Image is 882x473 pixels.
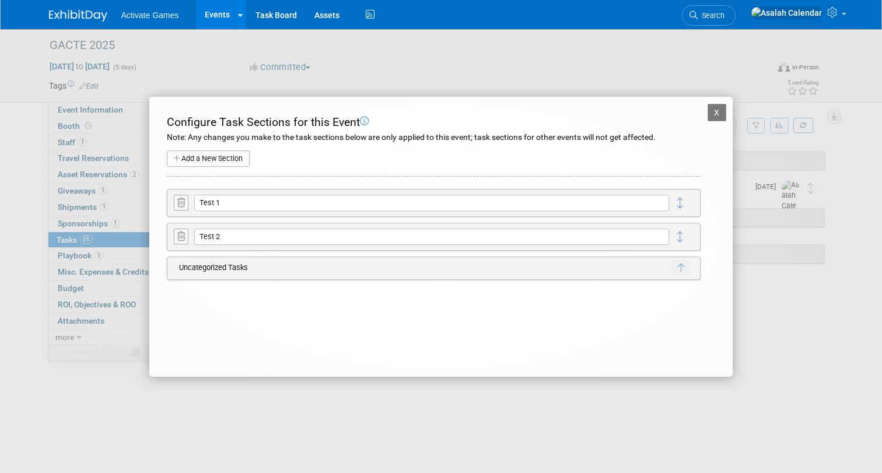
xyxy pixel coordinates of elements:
img: Asalah Calendar [751,6,822,19]
input: Enter section name [194,195,669,211]
i: Click and drag to reorder sections [671,192,689,213]
span: Activate Games [121,10,179,20]
i: Delete Section [177,232,185,241]
i: Move uncategorized tasks to the top [677,263,684,273]
i: Click and drag to reorder sections [671,226,689,247]
td: Uncategorized Tasks [173,260,671,276]
span: Search [698,11,724,20]
img: ExhibitDay [49,10,107,22]
input: Enter section name [194,229,669,245]
button: X [708,104,726,121]
button: Add a New Section [167,150,250,167]
div: Configure Task Sections for this Event [167,114,701,131]
i: Delete Section [177,198,185,207]
a: Search [682,5,736,26]
div: Note: Any changes you make to the task sections below are only applied to this event; task sectio... [167,130,701,142]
